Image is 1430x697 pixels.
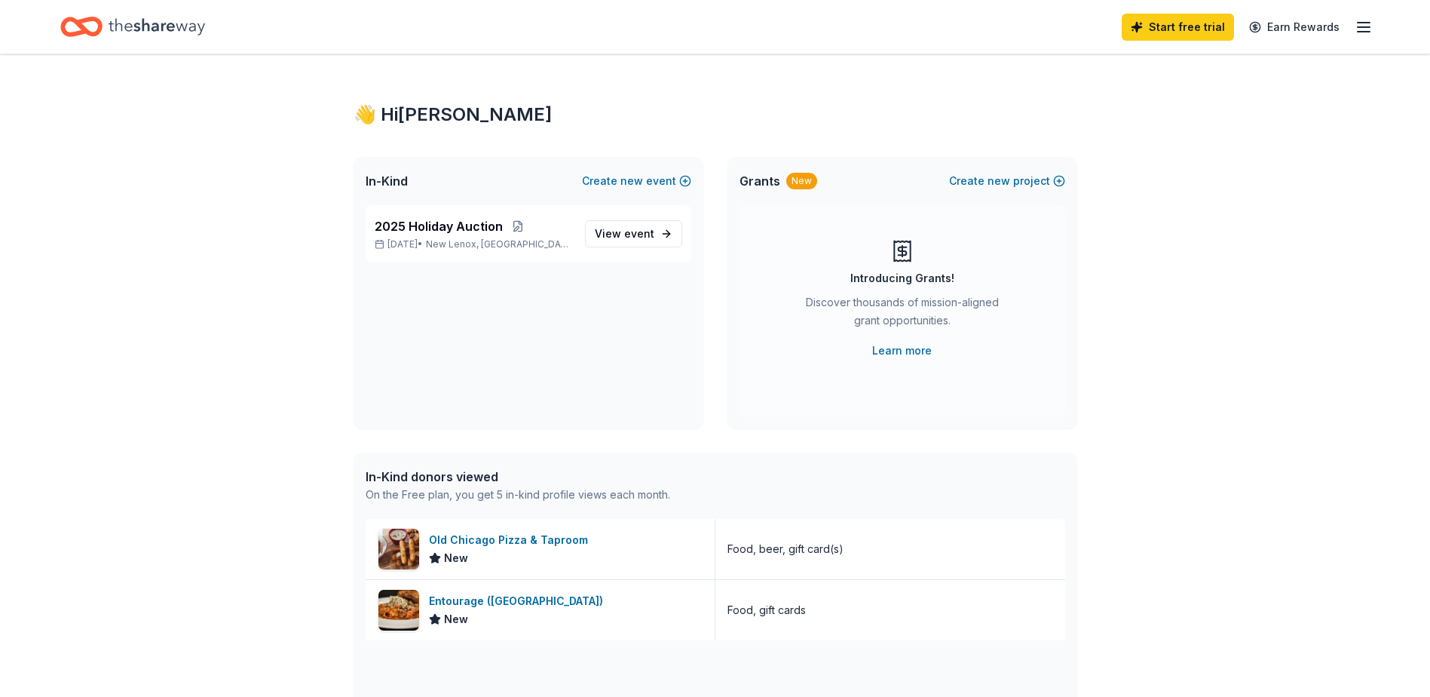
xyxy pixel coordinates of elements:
[366,486,670,504] div: On the Free plan, you get 5 in-kind profile views each month.
[378,590,419,631] img: Image for Entourage (Naperville)
[366,468,670,486] div: In-Kind donors viewed
[429,592,609,610] div: Entourage ([GEOGRAPHIC_DATA])
[727,540,844,558] div: Food, beer, gift card(s)
[354,103,1077,127] div: 👋 Hi [PERSON_NAME]
[582,172,691,190] button: Createnewevent
[375,238,573,250] p: [DATE] •
[949,172,1065,190] button: Createnewproject
[444,610,468,628] span: New
[850,269,954,287] div: Introducing Grants!
[1122,14,1234,41] a: Start free trial
[739,172,780,190] span: Grants
[988,172,1010,190] span: new
[426,238,572,250] span: New Lenox, [GEOGRAPHIC_DATA]
[366,172,408,190] span: In-Kind
[375,217,503,235] span: 2025 Holiday Auction
[595,225,654,243] span: View
[800,293,1005,336] div: Discover thousands of mission-aligned grant opportunities.
[60,9,205,45] a: Home
[624,227,654,240] span: event
[429,531,594,549] div: Old Chicago Pizza & Taproom
[1240,14,1349,41] a: Earn Rewards
[444,549,468,567] span: New
[786,173,817,189] div: New
[727,601,806,619] div: Food, gift cards
[620,172,643,190] span: new
[378,529,419,570] img: Image for Old Chicago Pizza & Taproom
[585,220,682,247] a: View event
[872,342,932,360] a: Learn more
